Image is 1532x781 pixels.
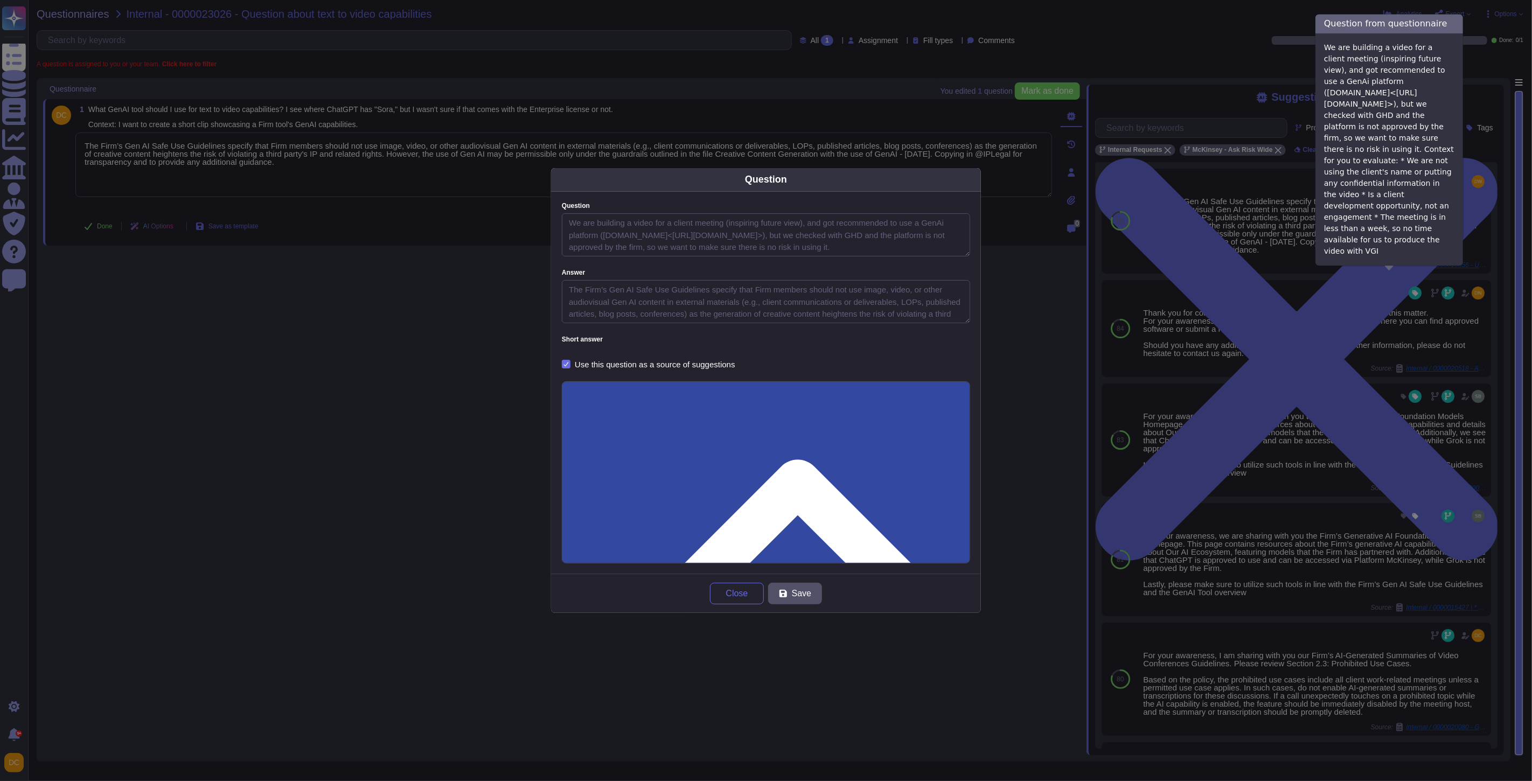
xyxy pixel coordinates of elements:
label: Answer [562,269,970,276]
textarea: We are building a video for a client meeting (inspiring future view), and got recommended to use ... [562,213,970,256]
div: Use this question as a source of suggestions [575,360,735,368]
span: Close [726,589,748,598]
div: Question [745,172,787,187]
button: Close [710,583,764,604]
textarea: The Firm’s Gen AI Safe Use Guidelines specify that Firm members should not use image, video, or o... [562,280,970,323]
label: Question [562,203,970,209]
h3: Question from questionnaire [1315,14,1463,33]
span: Save [792,589,811,598]
button: Save [768,583,822,604]
label: Short answer [562,336,970,343]
div: We are building a video for a client meeting (inspiring future view), and got recommended to use ... [1315,33,1463,266]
